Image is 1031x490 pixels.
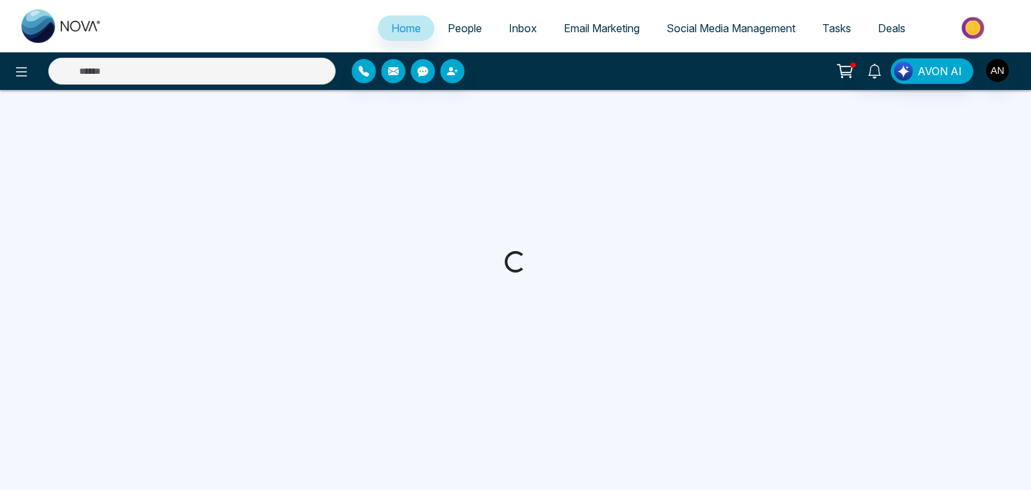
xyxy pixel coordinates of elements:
a: Inbox [495,15,550,41]
span: Email Marketing [564,21,640,35]
img: User Avatar [986,59,1009,82]
a: Email Marketing [550,15,653,41]
a: Deals [865,15,919,41]
span: Tasks [822,21,851,35]
a: Home [378,15,434,41]
img: Market-place.gif [926,13,1023,43]
a: Social Media Management [653,15,809,41]
span: Inbox [509,21,537,35]
span: People [448,21,482,35]
button: AVON AI [891,58,973,84]
img: Nova CRM Logo [21,9,102,43]
img: Lead Flow [894,62,913,81]
a: People [434,15,495,41]
span: AVON AI [918,63,962,79]
a: Tasks [809,15,865,41]
span: Home [391,21,421,35]
span: Social Media Management [667,21,795,35]
span: Deals [878,21,905,35]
